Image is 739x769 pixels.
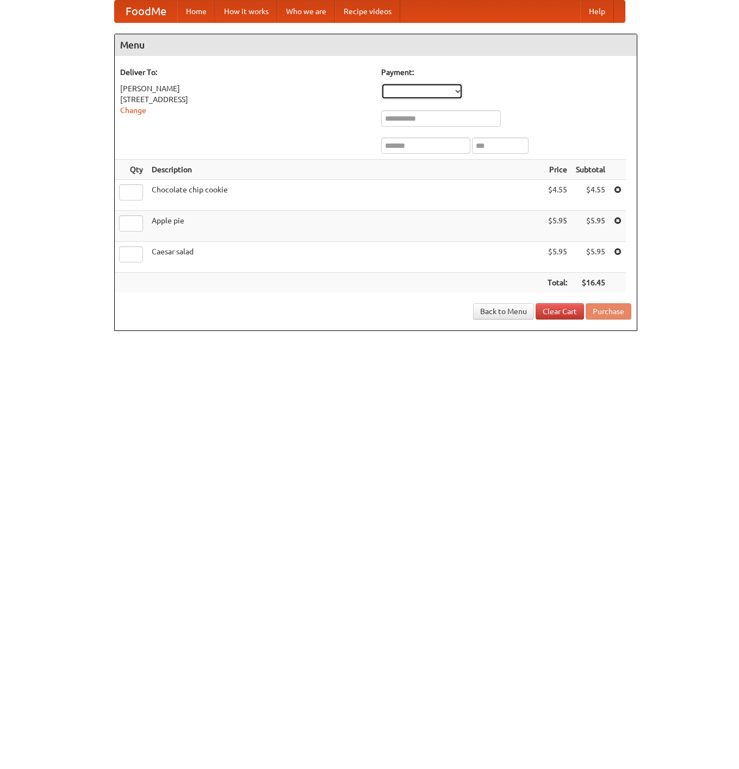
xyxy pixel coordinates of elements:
a: How it works [215,1,277,22]
td: $4.55 [572,180,610,211]
td: Caesar salad [147,242,543,273]
div: [PERSON_NAME] [120,83,370,94]
a: Who we are [277,1,335,22]
th: Total: [543,273,572,293]
a: Recipe videos [335,1,400,22]
a: Home [177,1,215,22]
td: $5.95 [572,242,610,273]
a: Clear Cart [536,303,584,320]
td: $4.55 [543,180,572,211]
h4: Menu [115,34,637,56]
th: Qty [115,160,147,180]
td: $5.95 [543,242,572,273]
a: FoodMe [115,1,177,22]
a: Help [580,1,614,22]
th: $16.45 [572,273,610,293]
td: $5.95 [572,211,610,242]
h5: Payment: [381,67,631,78]
td: Chocolate chip cookie [147,180,543,211]
th: Price [543,160,572,180]
th: Subtotal [572,160,610,180]
td: $5.95 [543,211,572,242]
h5: Deliver To: [120,67,370,78]
a: Change [120,106,146,115]
td: Apple pie [147,211,543,242]
th: Description [147,160,543,180]
button: Purchase [586,303,631,320]
div: [STREET_ADDRESS] [120,94,370,105]
a: Back to Menu [473,303,534,320]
